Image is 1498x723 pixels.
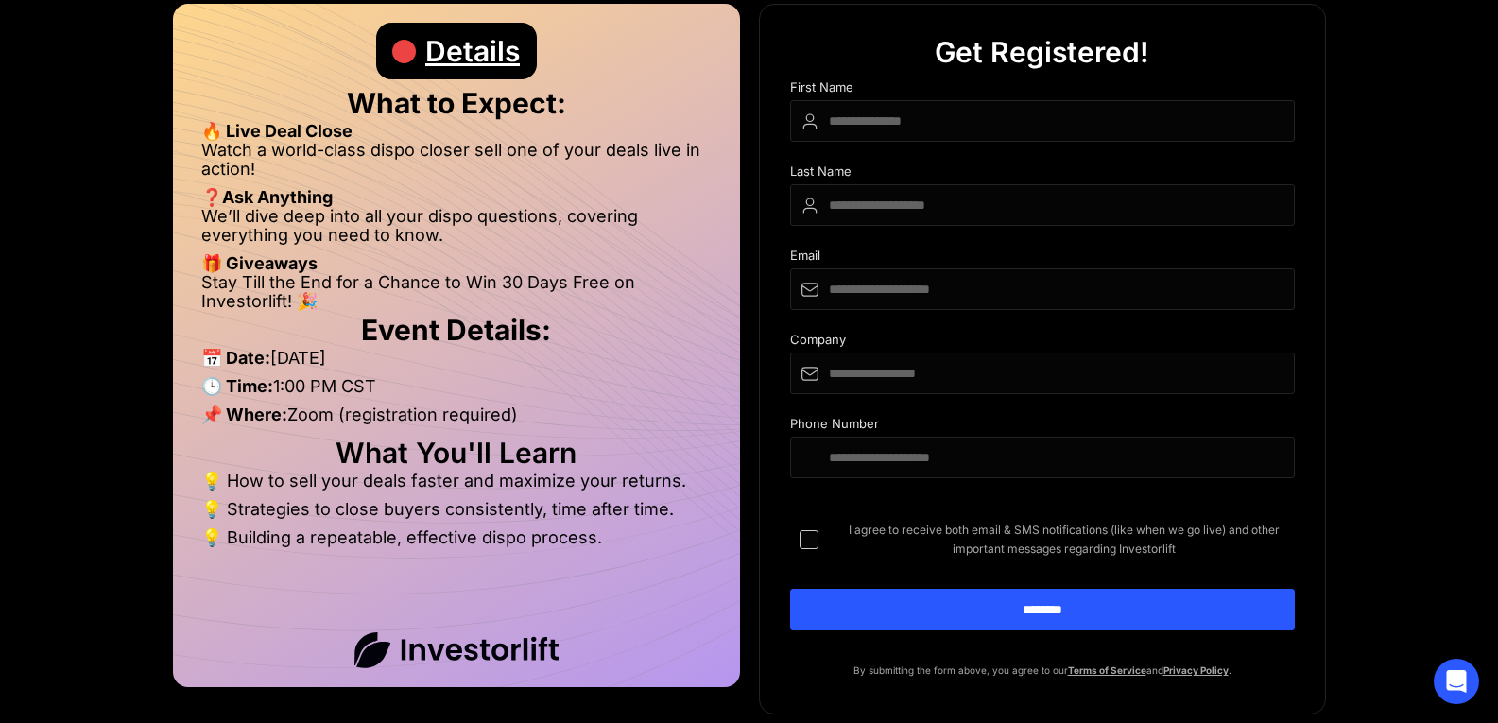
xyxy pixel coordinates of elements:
div: Get Registered! [935,24,1149,80]
strong: 🔥 Live Deal Close [201,121,353,141]
strong: ❓Ask Anything [201,187,333,207]
strong: Event Details: [361,313,551,347]
a: Privacy Policy [1163,664,1229,676]
strong: 📅 Date: [201,348,270,368]
strong: 📌 Where: [201,405,287,424]
div: Last Name [790,164,1295,184]
p: By submitting the form above, you agree to our and . [790,661,1295,680]
li: [DATE] [201,349,712,377]
div: Phone Number [790,417,1295,437]
div: Open Intercom Messenger [1434,659,1479,704]
strong: What to Expect: [347,86,566,120]
li: 💡 Building a repeatable, effective dispo process. [201,528,712,547]
li: 💡 How to sell your deals faster and maximize your returns. [201,472,712,500]
div: Email [790,249,1295,268]
div: First Name [790,80,1295,100]
li: We’ll dive deep into all your dispo questions, covering everything you need to know. [201,207,712,254]
a: Terms of Service [1068,664,1146,676]
form: DIspo Day Main Form [790,80,1295,661]
strong: 🕒 Time: [201,376,273,396]
li: 1:00 PM CST [201,377,712,405]
strong: 🎁 Giveaways [201,253,318,273]
div: Details [425,23,520,79]
h2: What You'll Learn [201,443,712,462]
li: 💡 Strategies to close buyers consistently, time after time. [201,500,712,528]
span: I agree to receive both email & SMS notifications (like when we go live) and other important mess... [834,521,1295,559]
li: Stay Till the End for a Chance to Win 30 Days Free on Investorlift! 🎉 [201,273,712,311]
li: Watch a world-class dispo closer sell one of your deals live in action! [201,141,712,188]
div: Company [790,333,1295,353]
li: Zoom (registration required) [201,405,712,434]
